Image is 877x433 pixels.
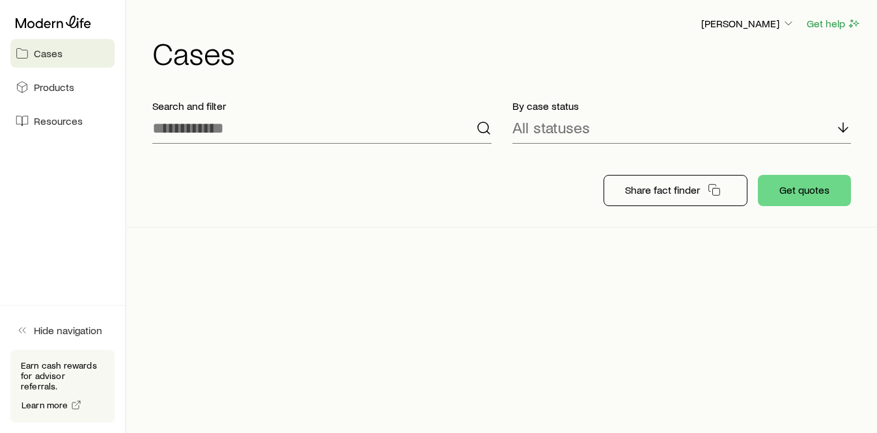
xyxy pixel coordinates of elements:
a: Cases [10,39,115,68]
a: Products [10,73,115,101]
button: Share fact finder [604,175,747,206]
button: Hide navigation [10,316,115,345]
span: Hide navigation [34,324,102,337]
button: Get help [806,16,861,31]
button: [PERSON_NAME] [701,16,796,32]
p: Share fact finder [625,183,700,196]
p: [PERSON_NAME] [701,17,795,30]
span: Cases [34,47,63,60]
span: Learn more [21,400,68,410]
p: By case status [512,99,852,112]
p: Search and filter [152,99,492,112]
p: All statuses [512,118,590,137]
button: Get quotes [758,175,851,206]
div: Earn cash rewards for advisor referrals.Learn more [10,350,115,423]
span: Resources [34,114,83,127]
span: Products [34,81,74,94]
p: Earn cash rewards for advisor referrals. [21,360,104,391]
h1: Cases [152,37,861,68]
a: Resources [10,107,115,135]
